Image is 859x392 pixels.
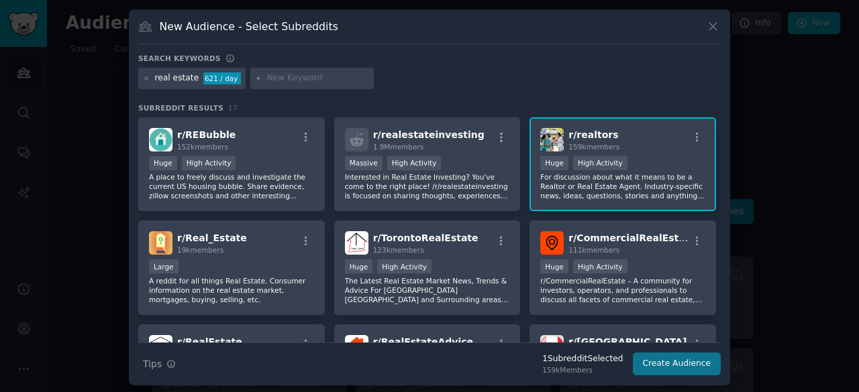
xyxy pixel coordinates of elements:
[373,233,478,243] span: r/ TorontoRealEstate
[177,143,228,151] span: 152k members
[149,259,179,273] div: Large
[345,335,368,358] img: RealEstateAdvice
[540,335,564,358] img: canada
[573,259,627,273] div: High Activity
[177,233,247,243] span: r/ Real_Estate
[345,156,383,170] div: Massive
[149,172,314,200] p: A place to freely discuss and investigate the current US housing bubble. Share evidence, zillow s...
[373,143,424,151] span: 1.9M members
[540,156,568,170] div: Huge
[177,336,242,347] span: r/ RealEstate
[345,231,368,255] img: TorontoRealEstate
[203,72,241,84] div: 621 / day
[138,103,223,113] span: Subreddit Results
[540,259,568,273] div: Huge
[377,259,432,273] div: High Activity
[155,72,199,84] div: real estate
[542,353,623,365] div: 1 Subreddit Selected
[345,276,510,304] p: The Latest Real Estate Market News, Trends & Advice For [GEOGRAPHIC_DATA] [GEOGRAPHIC_DATA] and S...
[149,335,172,358] img: RealEstate
[149,276,314,304] p: A reddit for all things Real Estate. Consumer information on the real estate market, mortgages, b...
[540,276,705,304] p: r/CommercialRealEstate – A community for investors, operators, and professionals to discuss all f...
[387,156,442,170] div: High Activity
[138,352,181,376] button: Tips
[345,172,510,200] p: Interested in Real Estate Investing? You've come to the right place! /r/realestateinvesting is fo...
[228,104,238,112] span: 17
[182,156,236,170] div: High Activity
[540,128,564,151] img: realtors
[143,357,162,371] span: Tips
[149,128,172,151] img: REBubble
[373,246,424,254] span: 123k members
[160,19,338,34] h3: New Audience - Select Subreddits
[345,259,373,273] div: Huge
[373,336,473,347] span: r/ RealEstateAdvice
[373,129,485,140] span: r/ realestateinvesting
[568,143,619,151] span: 159k members
[138,54,221,63] h3: Search keywords
[568,246,619,254] span: 111k members
[267,72,369,84] input: New Keyword
[573,156,627,170] div: High Activity
[568,336,687,347] span: r/ [GEOGRAPHIC_DATA]
[568,233,696,243] span: r/ CommercialRealEstate
[540,231,564,255] img: CommercialRealEstate
[542,365,623,375] div: 159k Members
[568,129,618,140] span: r/ realtors
[633,352,721,375] button: Create Audience
[149,231,172,255] img: Real_Estate
[177,246,223,254] span: 19k members
[149,156,177,170] div: Huge
[540,172,705,200] p: For discussion about what it means to be a Realtor or Real Estate Agent. Industry-specific news, ...
[177,129,236,140] span: r/ REBubble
